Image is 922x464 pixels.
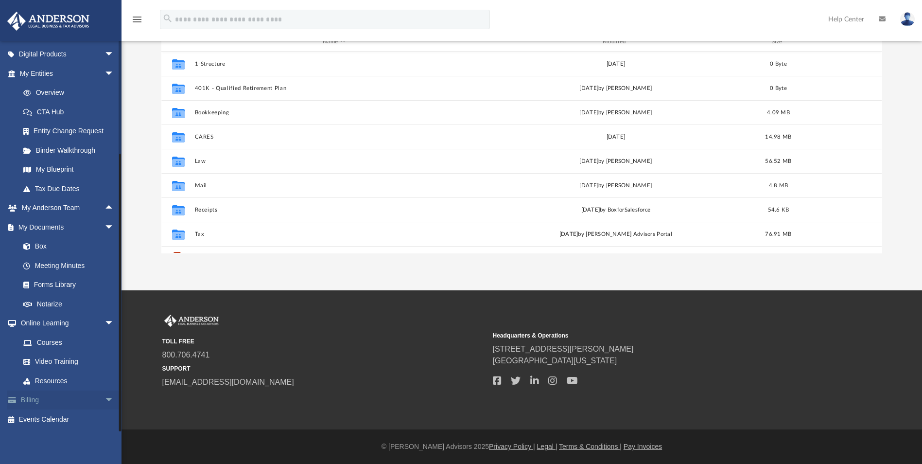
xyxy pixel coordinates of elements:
a: Billingarrow_drop_down [7,391,129,410]
a: Resources [14,371,124,391]
div: [DATE] by [PERSON_NAME] [477,108,755,117]
div: [DATE] [477,133,755,142]
small: Headquarters & Operations [493,331,817,340]
div: [DATE] by [PERSON_NAME] [477,181,755,190]
a: Pay Invoices [624,443,662,450]
div: Modified [477,37,755,46]
button: Tax [195,231,473,237]
span: 76.91 MB [765,232,792,237]
a: Online Learningarrow_drop_down [7,314,124,333]
div: id [802,37,870,46]
div: [DATE] by [PERSON_NAME] [477,157,755,166]
a: Digital Productsarrow_drop_down [7,45,129,64]
div: [DATE] by [PERSON_NAME] Advisors Portal [477,230,755,239]
a: Events Calendar [7,410,129,429]
span: 0 Byte [770,86,787,91]
a: Overview [14,83,129,103]
button: CARES [195,134,473,140]
button: 1-Structure [195,61,473,67]
span: arrow_drop_down [104,64,124,84]
a: Courses [14,333,124,352]
button: Mail [195,182,473,189]
span: 14.98 MB [765,134,792,140]
a: [STREET_ADDRESS][PERSON_NAME] [493,345,634,353]
a: CTA Hub [14,102,129,122]
a: Legal | [537,443,557,450]
a: Forms Library [14,275,119,295]
a: Box [14,237,119,256]
div: Size [759,37,798,46]
span: arrow_drop_down [104,314,124,334]
a: Entity Change Request [14,122,129,141]
i: search [162,13,173,24]
img: User Pic [900,12,915,26]
a: My Blueprint [14,160,124,179]
a: Video Training [14,352,119,372]
a: My Entitiesarrow_drop_down [7,64,129,83]
span: 56.52 MB [765,159,792,164]
button: Bookkeeping [195,109,473,116]
a: [GEOGRAPHIC_DATA][US_STATE] [493,357,617,365]
span: 4.09 MB [767,110,790,115]
a: [EMAIL_ADDRESS][DOMAIN_NAME] [162,378,294,386]
i: menu [131,14,143,25]
a: Terms & Conditions | [559,443,622,450]
span: arrow_drop_up [104,198,124,218]
a: My Documentsarrow_drop_down [7,217,124,237]
div: [DATE] [477,60,755,69]
div: id [166,37,190,46]
span: arrow_drop_down [104,45,124,65]
span: 54.6 KB [768,207,789,213]
a: Notarize [14,294,124,314]
span: arrow_drop_down [104,217,124,237]
div: [DATE] by BoxforSalesforce [477,206,755,214]
a: menu [131,18,143,25]
button: 401K - Qualified Retirement Plan [195,85,473,91]
a: Privacy Policy | [489,443,535,450]
div: [DATE] by [PERSON_NAME] [477,84,755,93]
button: Receipts [195,207,473,213]
div: Name [194,37,472,46]
span: arrow_drop_down [104,391,124,410]
a: Meeting Minutes [14,256,124,275]
a: Tax Due Dates [14,179,129,198]
span: 4.8 MB [769,183,788,188]
a: My Anderson Teamarrow_drop_up [7,198,124,218]
a: 800.706.4741 [162,351,210,359]
div: grid [161,52,882,253]
small: TOLL FREE [162,337,486,346]
a: Binder Walkthrough [14,141,129,160]
span: 0 Byte [770,61,787,67]
img: Anderson Advisors Platinum Portal [162,315,221,327]
img: Anderson Advisors Platinum Portal [4,12,92,31]
button: Law [195,158,473,164]
div: © [PERSON_NAME] Advisors 2025 [122,442,922,452]
small: SUPPORT [162,364,486,373]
